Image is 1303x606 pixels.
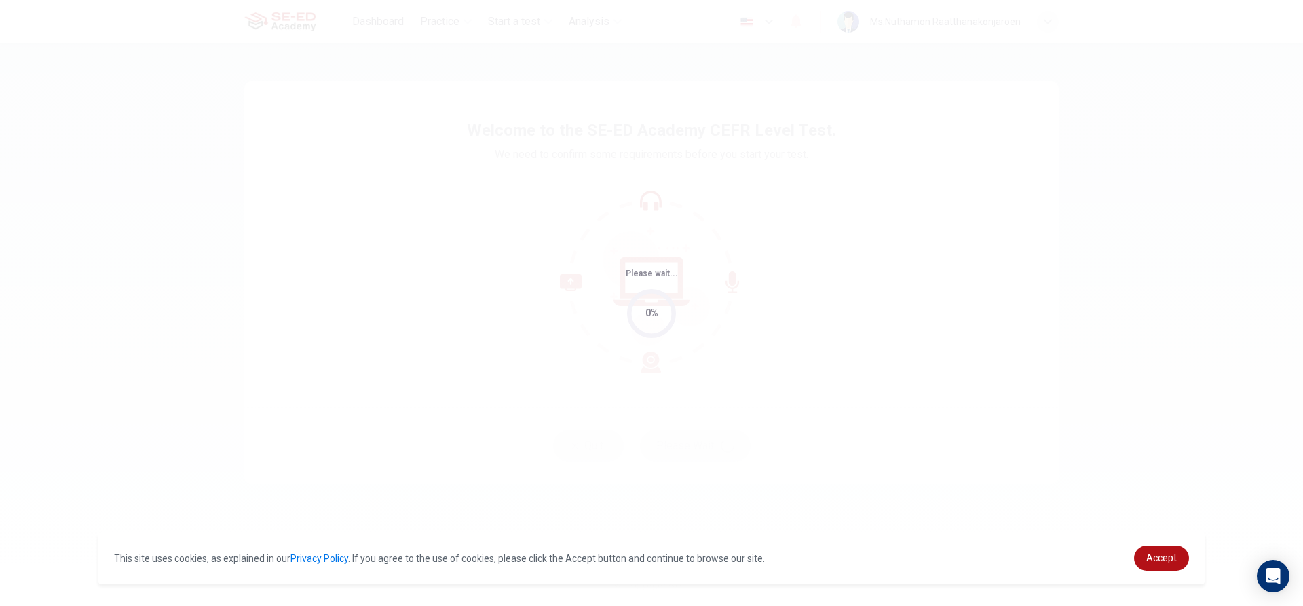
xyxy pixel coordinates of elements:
[290,553,348,564] a: Privacy Policy
[1146,552,1177,563] span: Accept
[1257,560,1289,592] div: Open Intercom Messenger
[98,532,1205,584] div: cookieconsent
[1134,546,1189,571] a: dismiss cookie message
[114,553,765,564] span: This site uses cookies, as explained in our . If you agree to the use of cookies, please click th...
[645,305,658,321] div: 0%
[626,269,678,278] span: Please wait...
